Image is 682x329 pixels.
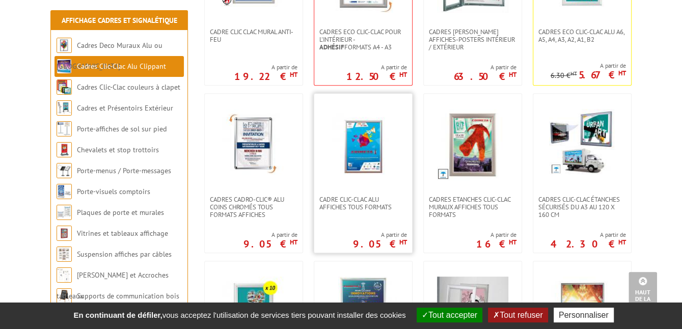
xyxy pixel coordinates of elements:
[328,109,399,180] img: Cadre Clic-Clac Alu affiches tous formats
[243,231,297,239] span: A partir de
[73,311,162,319] strong: En continuant de défiler,
[57,142,72,157] img: Chevalets et stop trottoirs
[290,238,297,246] sup: HT
[551,241,626,247] p: 42.30 €
[509,238,516,246] sup: HT
[454,63,516,71] span: A partir de
[314,196,412,211] a: Cadre Clic-Clac Alu affiches tous formats
[57,205,72,220] img: Plaques de porte et murales
[399,70,407,79] sup: HT
[234,63,297,71] span: A partir de
[488,308,548,322] button: Tout refuser
[57,226,72,241] img: Vitrines et tableaux affichage
[551,62,626,70] span: A partir de
[319,43,344,51] strong: Adhésif
[476,241,516,247] p: 16 €
[77,103,173,113] a: Cadres et Présentoirs Extérieur
[314,28,412,51] a: Cadres Eco Clic-Clac pour l'intérieur -Adhésifformats A4 - A3
[319,196,407,211] span: Cadre Clic-Clac Alu affiches tous formats
[533,196,631,218] a: Cadres Clic-Clac Étanches Sécurisés du A3 au 120 x 160 cm
[429,28,516,51] span: Cadres [PERSON_NAME] affiches-posters intérieur / extérieur
[57,267,72,283] img: Cimaises et Accroches tableaux
[205,28,303,43] a: Cadre CLIC CLAC Mural ANTI-FEU
[57,79,72,95] img: Cadres Clic-Clac couleurs à clapet
[618,69,626,77] sup: HT
[57,41,162,71] a: Cadres Deco Muraux Alu ou [GEOGRAPHIC_DATA]
[551,231,626,239] span: A partir de
[57,270,169,300] a: [PERSON_NAME] et Accroches tableaux
[319,28,407,51] span: Cadres Eco Clic-Clac pour l'intérieur - formats A4 - A3
[62,16,177,25] a: Affichage Cadres et Signalétique
[417,308,482,322] button: Tout accepter
[57,38,72,53] img: Cadres Deco Muraux Alu ou Bois
[476,231,516,239] span: A partir de
[77,166,171,175] a: Porte-menus / Porte-messages
[77,229,168,238] a: Vitrines et tableaux affichage
[509,70,516,79] sup: HT
[210,196,297,218] span: Cadres Cadro-Clic® Alu coins chromés tous formats affiches
[629,272,657,314] a: Haut de la page
[68,311,411,319] span: vous acceptez l'utilisation de services tiers pouvant installer des cookies
[346,73,407,79] p: 12.50 €
[353,231,407,239] span: A partir de
[57,100,72,116] img: Cadres et Présentoirs Extérieur
[77,187,150,196] a: Porte-visuels comptoirs
[454,73,516,79] p: 63.50 €
[538,28,626,43] span: Cadres Eco Clic-Clac alu A6, A5, A4, A3, A2, A1, B2
[549,109,615,175] img: Cadres Clic-Clac Étanches Sécurisés du A3 au 120 x 160 cm
[77,145,159,154] a: Chevalets et stop trottoirs
[424,28,522,51] a: Cadres [PERSON_NAME] affiches-posters intérieur / extérieur
[538,196,626,218] span: Cadres Clic-Clac Étanches Sécurisés du A3 au 120 x 160 cm
[551,72,577,79] p: 6.30 €
[77,250,172,259] a: Suspension affiches par câbles
[57,246,72,262] img: Suspension affiches par câbles
[57,163,72,178] img: Porte-menus / Porte-messages
[205,196,303,218] a: Cadres Cadro-Clic® Alu coins chromés tous formats affiches
[243,241,297,247] p: 9.05 €
[234,73,297,79] p: 19.22 €
[57,121,72,136] img: Porte-affiches de sol sur pied
[57,184,72,199] img: Porte-visuels comptoirs
[77,124,167,133] a: Porte-affiches de sol sur pied
[353,241,407,247] p: 9.05 €
[399,238,407,246] sup: HT
[429,196,516,218] span: Cadres Etanches Clic-Clac muraux affiches tous formats
[437,109,508,180] img: Cadres Etanches Clic-Clac muraux affiches tous formats
[77,62,166,71] a: Cadres Clic-Clac Alu Clippant
[346,63,407,71] span: A partir de
[77,208,164,217] a: Plaques de porte et murales
[579,72,626,78] p: 5.67 €
[77,291,179,300] a: Supports de communication bois
[210,28,297,43] span: Cadre CLIC CLAC Mural ANTI-FEU
[554,308,614,322] button: Personnaliser (fenêtre modale)
[570,70,577,77] sup: HT
[618,238,626,246] sup: HT
[290,70,297,79] sup: HT
[533,28,631,43] a: Cadres Eco Clic-Clac alu A6, A5, A4, A3, A2, A1, B2
[218,109,289,180] img: Cadres Cadro-Clic® Alu coins chromés tous formats affiches
[424,196,522,218] a: Cadres Etanches Clic-Clac muraux affiches tous formats
[77,83,180,92] a: Cadres Clic-Clac couleurs à clapet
